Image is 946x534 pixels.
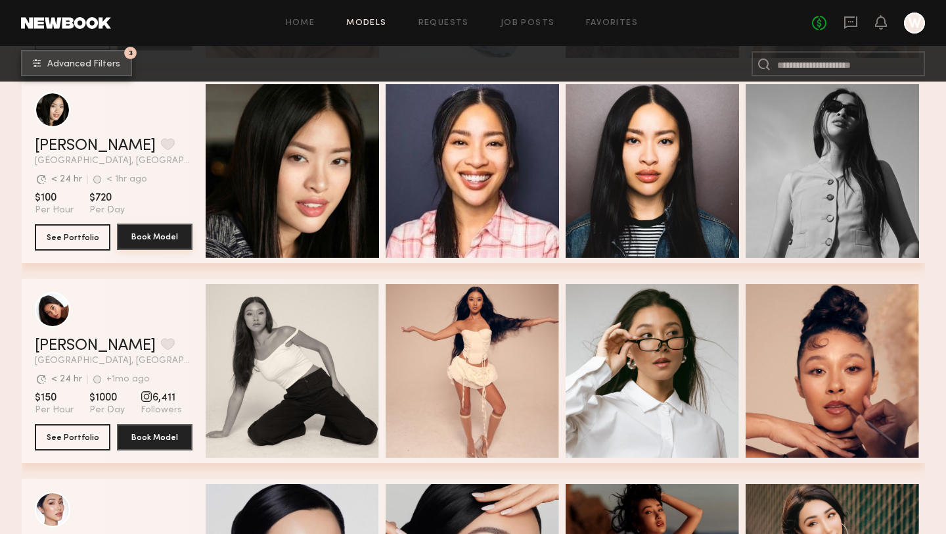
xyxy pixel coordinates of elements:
button: Book Model [117,224,192,250]
span: $720 [89,191,125,205]
div: < 24 hr [51,175,82,184]
span: Per Day [89,404,125,416]
span: Per Hour [35,404,74,416]
a: Requests [418,19,469,28]
span: $150 [35,391,74,404]
div: +1mo ago [106,375,150,384]
span: $1000 [89,391,125,404]
span: [GEOGRAPHIC_DATA], [GEOGRAPHIC_DATA] [35,157,192,166]
span: Followers [141,404,182,416]
a: Book Model [117,224,192,251]
div: < 1hr ago [106,175,147,184]
button: See Portfolio [35,424,110,450]
button: Book Model [117,424,192,450]
a: [PERSON_NAME] [35,338,156,354]
span: $100 [35,191,74,205]
a: [PERSON_NAME] [35,138,156,154]
span: [GEOGRAPHIC_DATA], [GEOGRAPHIC_DATA] [35,356,192,366]
span: 6,411 [141,391,182,404]
a: Home [286,19,315,28]
span: Per Hour [35,205,74,216]
span: 3 [129,50,133,56]
a: Job Posts [501,19,555,28]
a: W [904,12,925,34]
button: See Portfolio [35,224,110,251]
a: Models [346,19,386,28]
a: Favorites [586,19,638,28]
span: Advanced Filters [47,60,120,69]
div: < 24 hr [51,375,82,384]
span: Per Day [89,205,125,216]
button: 3Advanced Filters [21,50,132,76]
